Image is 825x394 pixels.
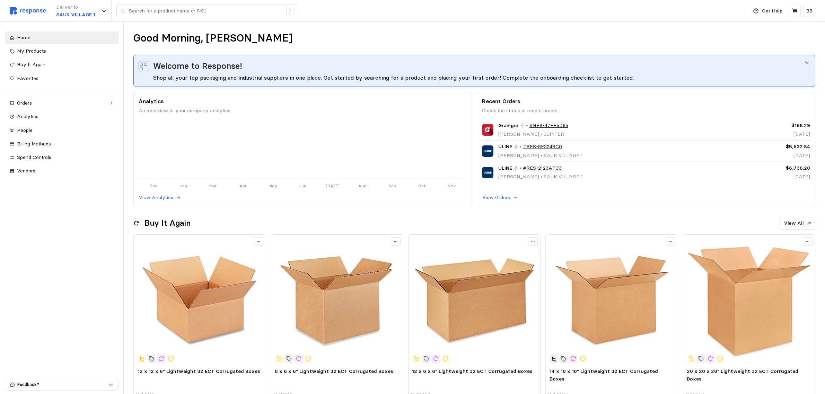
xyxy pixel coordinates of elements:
[275,368,393,374] span: 8 x 6 x 6" Lightweight 32 ECT Corrugated Boxes
[17,168,35,174] span: Vendors
[56,11,95,19] p: SAUK VILLAGE 1
[519,164,521,172] p: •
[326,183,340,188] tspan: [DATE]
[17,382,108,388] p: Feedback?
[550,239,674,363] img: S-18346
[56,3,95,11] p: Deliver to
[209,183,217,188] tspan: Mar
[482,124,493,135] img: Grainger
[732,152,810,160] p: [DATE]
[732,143,810,151] p: $5,532.84
[412,239,536,363] img: S-19063
[523,143,562,151] a: #RES-8E3246C0
[803,5,815,17] button: BB
[150,183,157,188] tspan: Dec
[526,122,528,129] p: •
[133,32,292,45] h1: Good Morning, [PERSON_NAME]
[539,152,544,159] span: •
[388,183,396,188] tspan: Sep
[732,122,810,129] p: $168.29
[10,7,46,15] img: svg%3e
[732,164,810,172] p: $6,736.20
[129,5,282,17] input: Search for a product name or SKU
[17,75,38,81] span: Favorites
[286,7,295,15] div: /
[419,183,426,188] tspan: Oct
[139,194,181,202] button: View Analytics
[498,122,519,129] span: Grainger
[138,239,262,363] img: S-18342
[529,122,568,129] a: #RES-47FF5D85
[17,154,51,160] span: Spend Controls
[180,183,187,188] tspan: Jan
[498,152,583,160] p: [PERSON_NAME] SAUK VILLAGE 1
[5,97,119,109] a: Orders
[17,61,45,68] span: Buy It Again
[5,59,119,71] a: Buy It Again
[5,151,119,164] a: Spend Controls
[5,72,119,85] a: Favorites
[17,141,51,147] span: Billing Methods
[806,7,813,15] p: BB
[138,368,260,374] span: 12 x 12 x 6" Lightweight 32 ECT Corrugated Boxes
[732,173,810,181] p: [DATE]
[17,48,46,54] span: My Products
[358,183,367,188] tspan: Aug
[17,127,33,133] span: People
[144,218,191,229] h2: Buy It Again
[153,73,804,82] div: Shop all your top packaging and industrial suppliers in one place. Get started by searching for a...
[749,5,787,18] button: Get Help
[482,167,493,178] img: ULINE
[139,107,467,115] p: An overview of your company analytics.
[687,239,811,363] img: S-18359
[498,173,583,181] p: [PERSON_NAME] SAUK VILLAGE 1
[523,164,562,172] a: #RES-2123AFC3
[519,143,521,151] p: •
[482,97,810,106] p: Recent Orders
[498,131,568,138] p: [PERSON_NAME] JUPITER
[17,113,38,119] span: Analytics
[17,34,30,41] span: Home
[5,138,119,150] a: Billing Methods
[687,368,798,382] span: 20 x 20 x 20" Lightweight 32 ECT Corrugated Boxes
[482,194,510,202] p: View Orders
[539,173,544,180] span: •
[482,194,518,202] button: View Orders
[17,99,106,107] div: Orders
[5,45,119,57] a: My Products
[5,124,119,137] a: People
[498,143,512,151] span: ULINE
[732,131,810,138] p: [DATE]
[299,183,306,188] tspan: Jun
[482,107,810,115] p: Check the status of recent orders.
[784,220,804,227] p: View All
[539,131,544,137] span: •
[5,379,118,390] button: Feedback?
[448,183,456,188] tspan: Nov
[239,183,247,188] tspan: Apr
[5,165,119,177] a: Vendors
[498,164,512,172] span: ULINE
[5,110,119,123] a: Analytics
[550,368,658,382] span: 14 x 10 x 10" Lightweight 32 ECT Corrugated Boxes
[762,7,782,15] p: Get Help
[275,239,399,363] img: S-19041
[5,32,119,44] a: Home
[780,217,815,230] button: View All
[139,97,467,106] p: Analytics
[412,368,533,374] span: 12 x 6 x 6" Lightweight 32 ECT Corrugated Boxes
[482,145,493,157] img: ULINE
[153,60,242,72] span: Welcome to Response!
[139,62,148,71] img: svg%3e
[139,194,173,202] p: View Analytics
[269,183,277,188] tspan: May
